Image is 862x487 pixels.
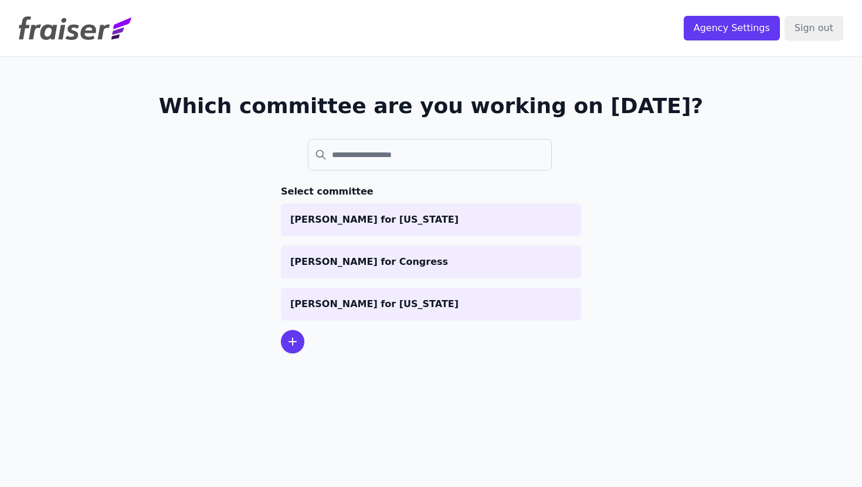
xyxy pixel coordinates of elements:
[281,185,581,199] h3: Select committee
[290,297,572,311] p: [PERSON_NAME] for [US_STATE]
[19,16,131,40] img: Fraiser Logo
[159,94,704,118] h1: Which committee are you working on [DATE]?
[281,246,581,278] a: [PERSON_NAME] for Congress
[290,255,572,269] p: [PERSON_NAME] for Congress
[785,16,843,40] input: Sign out
[281,203,581,236] a: [PERSON_NAME] for [US_STATE]
[290,213,572,227] p: [PERSON_NAME] for [US_STATE]
[684,16,780,40] input: Agency Settings
[281,288,581,321] a: [PERSON_NAME] for [US_STATE]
